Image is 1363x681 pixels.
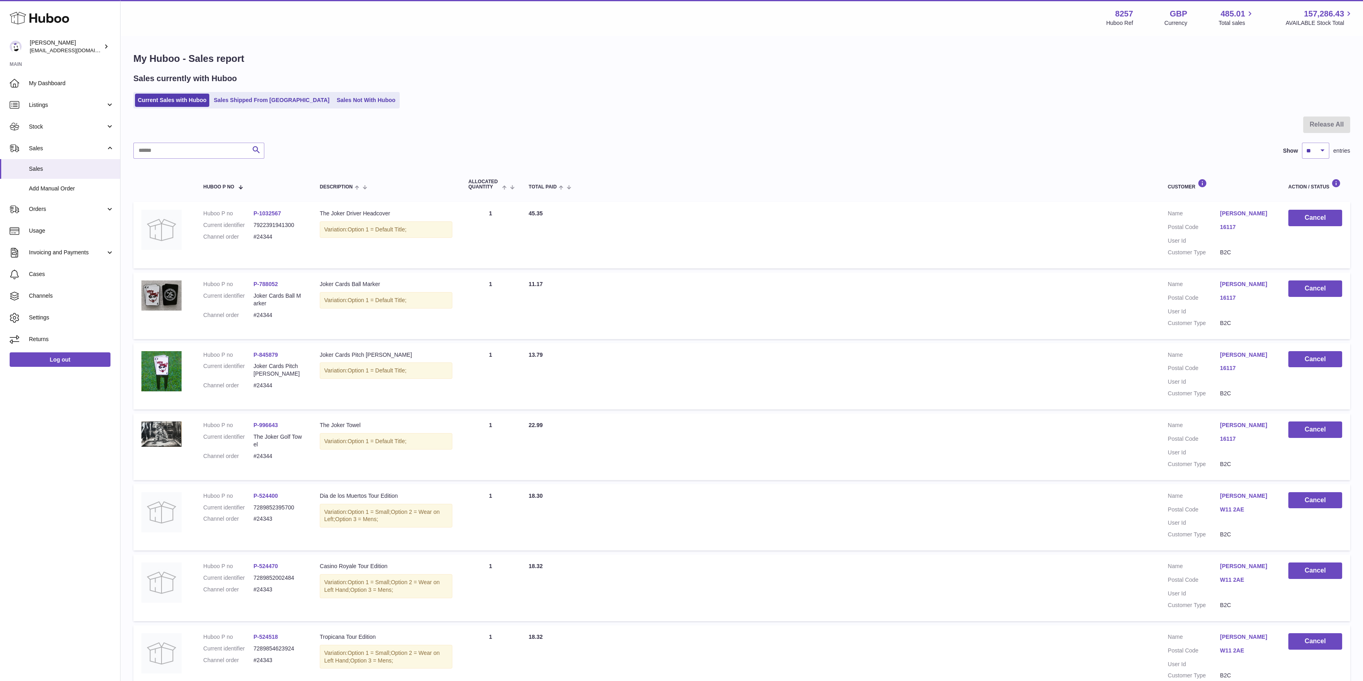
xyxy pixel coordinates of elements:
[1168,531,1220,538] dt: Customer Type
[1168,601,1220,609] dt: Customer Type
[320,633,452,641] div: Tropicana Tour Edition
[10,352,110,367] a: Log out
[460,272,521,339] td: 1
[460,202,521,268] td: 1
[335,516,378,522] span: Option 3 = Mens;
[29,185,114,192] span: Add Manual Order
[320,221,452,238] div: Variation:
[1220,601,1272,609] dd: B2C
[29,145,106,152] span: Sales
[1288,492,1342,509] button: Cancel
[1168,506,1220,515] dt: Postal Code
[347,509,391,515] span: Option 1 = Small;
[30,39,102,54] div: [PERSON_NAME]
[203,210,253,217] dt: Huboo P no
[1168,435,1220,445] dt: Postal Code
[1220,531,1272,538] dd: B2C
[320,280,452,288] div: Joker Cards Ball Marker
[10,41,22,53] img: don@skinsgolf.com
[460,343,521,410] td: 1
[320,562,452,570] div: Casino Royale Tour Edition
[203,292,253,307] dt: Current identifier
[203,233,253,241] dt: Channel order
[1288,421,1342,438] button: Cancel
[1220,647,1272,654] a: W11 2AE
[347,579,391,585] span: Option 1 = Small;
[141,351,182,391] img: 82571696426767.jpg
[141,562,182,603] img: no-photo.jpg
[29,123,106,131] span: Stock
[460,413,521,480] td: 1
[253,362,304,378] dd: Joker Cards Pitch [PERSON_NAME]
[253,422,278,428] a: P-996643
[529,184,557,190] span: Total paid
[253,645,304,652] dd: 7289854623924
[141,210,182,250] img: no-photo.jpg
[320,433,452,450] div: Variation:
[253,292,304,307] dd: Joker Cards Ball Marker
[320,184,353,190] span: Description
[529,634,543,640] span: 18.32
[253,634,278,640] a: P-524518
[253,586,304,593] dd: #24343
[203,280,253,288] dt: Huboo P no
[347,226,407,233] span: Option 1 = Default Title;
[1168,308,1220,315] dt: User Id
[1220,421,1272,429] a: [PERSON_NAME]
[350,587,393,593] span: Option 3 = Mens;
[1168,210,1220,219] dt: Name
[1168,280,1220,290] dt: Name
[1220,210,1272,217] a: [PERSON_NAME]
[141,492,182,532] img: no-photo.jpg
[320,492,452,500] div: Dia de los Muertos Tour Edition
[1168,661,1220,668] dt: User Id
[347,297,407,303] span: Option 1 = Default Title;
[1220,562,1272,570] a: [PERSON_NAME]
[1218,8,1254,27] a: 485.01 Total sales
[529,493,543,499] span: 18.30
[1168,378,1220,386] dt: User Id
[1304,8,1344,19] span: 157,286.43
[203,633,253,641] dt: Huboo P no
[1288,179,1342,190] div: Action / Status
[1220,223,1272,231] a: 16117
[203,351,253,359] dt: Huboo P no
[1218,19,1254,27] span: Total sales
[529,210,543,217] span: 45.35
[1220,351,1272,359] a: [PERSON_NAME]
[1288,633,1342,650] button: Cancel
[320,362,452,379] div: Variation:
[1220,319,1272,327] dd: B2C
[529,563,543,569] span: 18.32
[334,94,398,107] a: Sales Not With Huboo
[253,210,281,217] a: P-1032567
[1168,562,1220,572] dt: Name
[320,645,452,669] div: Variation:
[203,452,253,460] dt: Channel order
[1288,351,1342,368] button: Cancel
[1220,460,1272,468] dd: B2C
[141,421,182,447] img: 82571720616104.png
[203,574,253,582] dt: Current identifier
[1288,210,1342,226] button: Cancel
[1168,576,1220,586] dt: Postal Code
[253,281,278,287] a: P-788052
[203,586,253,593] dt: Channel order
[1220,249,1272,256] dd: B2C
[350,657,393,664] span: Option 3 = Mens;
[253,493,278,499] a: P-524400
[320,210,452,217] div: The Joker Driver Headcover
[203,492,253,500] dt: Huboo P no
[253,221,304,229] dd: 7922391941300
[324,650,439,664] span: Option 2 = Wear on Left Hand;
[347,367,407,374] span: Option 1 = Default Title;
[1165,19,1187,27] div: Currency
[1168,223,1220,233] dt: Postal Code
[320,504,452,528] div: Variation:
[1283,147,1298,155] label: Show
[203,504,253,511] dt: Current identifier
[1168,390,1220,397] dt: Customer Type
[1333,147,1350,155] span: entries
[203,656,253,664] dt: Channel order
[253,656,304,664] dd: #24343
